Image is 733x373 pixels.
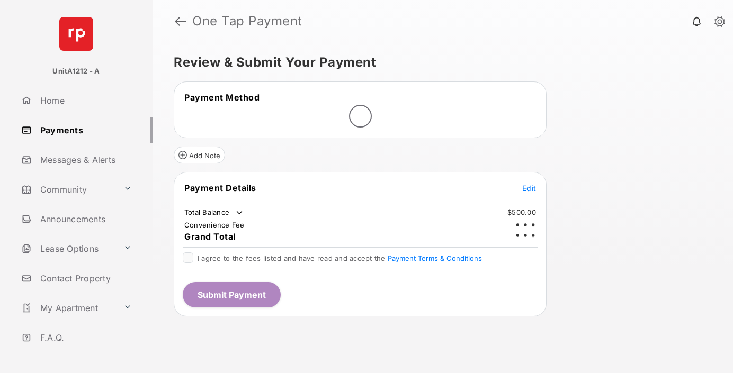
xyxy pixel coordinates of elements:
td: Total Balance [184,207,245,218]
td: Convenience Fee [184,220,245,230]
button: Submit Payment [183,282,281,307]
button: Edit [522,183,536,193]
p: UnitA1212 - A [52,66,100,77]
td: $500.00 [507,207,537,217]
a: Contact Property [17,266,153,291]
span: Payment Details [184,183,256,193]
button: Add Note [174,147,225,163]
h5: Review & Submit Your Payment [174,56,703,69]
a: Home [17,88,153,113]
a: Announcements [17,206,153,232]
span: I agree to the fees listed and have read and accept the [198,254,482,262]
button: I agree to the fees listed and have read and accept the [388,254,482,262]
a: Payments [17,117,153,143]
a: F.A.Q. [17,325,153,350]
a: Community [17,177,119,202]
span: Edit [522,184,536,193]
img: svg+xml;base64,PHN2ZyB4bWxucz0iaHR0cDovL3d3dy53My5vcmcvMjAwMC9zdmciIHdpZHRoPSI2NCIgaGVpZ2h0PSI2NC... [59,17,93,51]
span: Grand Total [184,231,236,242]
a: My Apartment [17,295,119,321]
a: Lease Options [17,236,119,261]
a: Messages & Alerts [17,147,153,172]
strong: One Tap Payment [192,15,302,28]
span: Payment Method [184,92,260,103]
